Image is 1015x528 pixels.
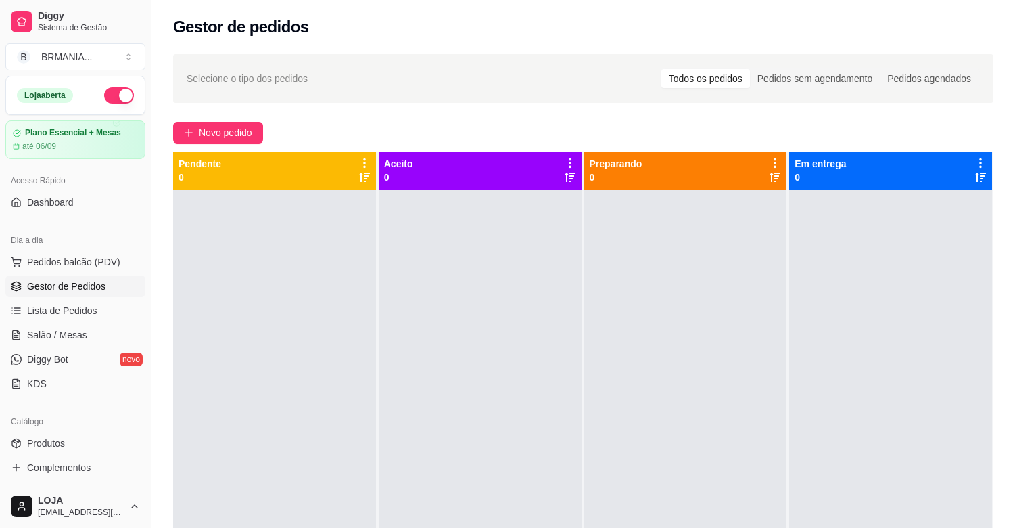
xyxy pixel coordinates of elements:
a: KDS [5,373,145,395]
div: Pedidos sem agendamento [750,69,880,88]
div: Acesso Rápido [5,170,145,192]
span: [EMAIL_ADDRESS][DOMAIN_NAME] [38,507,124,518]
button: Alterar Status [104,87,134,104]
p: 0 [179,171,221,184]
a: Diggy Botnovo [5,349,145,370]
div: Pedidos agendados [880,69,978,88]
button: Pedidos balcão (PDV) [5,251,145,273]
p: Aceito [384,157,413,171]
span: Complementos [27,461,91,475]
div: Loja aberta [17,88,73,103]
span: Novo pedido [199,125,252,140]
a: Lista de Pedidos [5,300,145,322]
span: plus [184,128,193,137]
a: Gestor de Pedidos [5,276,145,297]
span: B [17,50,30,64]
div: Dia a dia [5,229,145,251]
a: Plano Essencial + Mesasaté 06/09 [5,120,145,159]
a: Complementos [5,457,145,479]
span: Salão / Mesas [27,328,87,342]
span: Lista de Pedidos [27,304,97,317]
p: Em entrega [795,157,846,171]
a: Salão / Mesas [5,324,145,346]
p: Pendente [179,157,221,171]
span: Diggy [38,10,140,22]
span: Selecione o tipo dos pedidos [187,71,308,86]
a: DiggySistema de Gestão [5,5,145,38]
button: LOJA[EMAIL_ADDRESS][DOMAIN_NAME] [5,490,145,523]
span: Pedidos balcão (PDV) [27,255,120,269]
div: Catálogo [5,411,145,433]
a: Dashboard [5,192,145,213]
p: 0 [795,171,846,184]
span: Sistema de Gestão [38,22,140,33]
article: até 06/09 [22,141,56,152]
button: Select a team [5,43,145,70]
span: LOJA [38,495,124,507]
span: Diggy Bot [27,353,68,366]
article: Plano Essencial + Mesas [25,128,121,138]
div: Todos os pedidos [661,69,750,88]
div: BRMANIA ... [41,50,92,64]
p: 0 [384,171,413,184]
span: KDS [27,377,47,391]
a: Produtos [5,433,145,454]
button: Novo pedido [173,122,263,144]
span: Dashboard [27,196,74,209]
span: Produtos [27,437,65,450]
h2: Gestor de pedidos [173,16,309,38]
p: Preparando [590,157,642,171]
span: Gestor de Pedidos [27,280,105,293]
p: 0 [590,171,642,184]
